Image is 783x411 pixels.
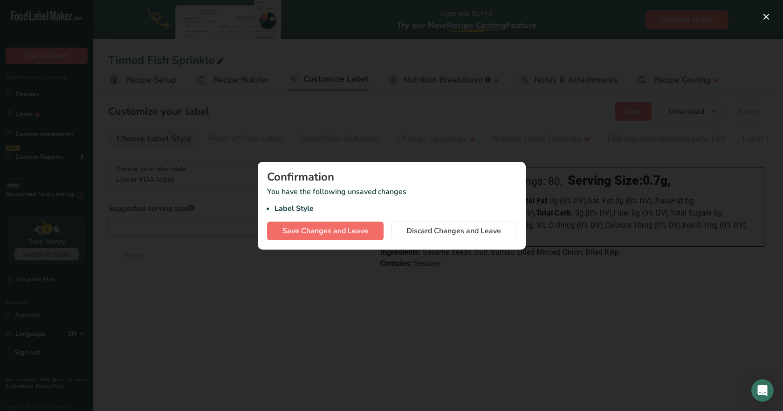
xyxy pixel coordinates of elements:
[267,186,516,214] p: You have the following unsaved changes
[751,379,774,402] div: Open Intercom Messenger
[275,203,516,214] li: Label Style
[406,225,501,237] span: Discard Changes and Leave
[267,171,516,182] div: Confirmation
[391,222,516,240] button: Discard Changes and Leave
[267,222,384,240] button: Save Changes and Leave
[282,225,368,237] span: Save Changes and Leave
